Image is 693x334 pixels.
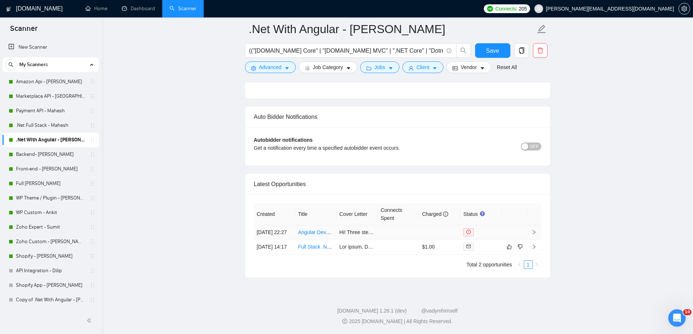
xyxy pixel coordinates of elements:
li: New Scanner [3,40,99,55]
a: .Net Full Stack - Mahesh [16,118,85,133]
span: right [531,244,537,249]
a: Payment API - Mahesh [16,104,85,118]
li: My Scanners [3,57,99,307]
div: Auto Bidder Notifications [254,106,541,127]
button: userClientcaret-down [402,61,444,73]
span: caret-down [284,65,290,71]
span: Connects: [495,5,517,13]
th: Connects Spent [378,203,419,225]
span: holder [89,108,95,114]
li: 1 [524,260,533,269]
span: holder [89,282,95,288]
span: OFF [530,142,539,150]
button: delete [533,43,547,58]
span: search [457,47,470,54]
a: Amazon Api - [PERSON_NAME] [16,75,85,89]
button: barsJob Categorycaret-down [299,61,357,73]
span: left [517,262,522,267]
a: [DOMAIN_NAME] 1.26.1 (dev) [337,308,407,314]
span: Advanced [259,63,282,71]
iframe: Intercom live chat [668,309,686,327]
span: Vendor [461,63,477,71]
button: Save [475,43,510,58]
span: copy [515,47,529,54]
td: [DATE] 14:17 [254,240,295,254]
input: Search Freelance Jobs... [249,46,443,55]
li: Previous Page [515,260,524,269]
span: holder [89,268,95,274]
a: searchScanner [170,5,196,12]
th: Status [461,203,502,225]
a: Marketplace API - [GEOGRAPHIC_DATA] [16,89,85,104]
img: upwork-logo.png [487,6,493,12]
button: search [5,59,17,71]
span: setting [251,65,256,71]
span: holder [89,181,95,186]
span: info-circle [447,48,451,53]
span: info-circle [443,212,448,217]
a: Full [PERSON_NAME] [16,176,85,191]
td: Full Stack .Net core And Angular developer [295,240,336,254]
span: holder [89,210,95,216]
span: holder [89,239,95,245]
span: idcard [453,65,458,71]
td: [DATE] 22:27 [254,225,295,240]
span: Save [486,46,499,55]
span: Client [417,63,430,71]
span: Charged [422,211,448,217]
span: delete [533,47,547,54]
a: New Scanner [8,40,93,55]
span: holder [89,166,95,172]
span: like [507,244,512,250]
span: holder [89,195,95,201]
a: Front-end - [PERSON_NAME] [16,162,85,176]
input: Scanner name... [249,20,535,38]
span: Jobs [374,63,385,71]
a: WP Custom - Ankit [16,205,85,220]
button: search [456,43,471,58]
a: API Integration - Dilip [16,263,85,278]
a: Angular Developer with C# and REST API Experience [298,229,419,235]
a: Reset All [497,63,517,71]
span: search [5,62,16,67]
a: dashboardDashboard [122,5,155,12]
button: folderJobscaret-down [360,61,399,73]
a: Shopify App - [PERSON_NAME] [16,278,85,293]
span: double-left [87,317,94,324]
button: idcardVendorcaret-down [446,61,491,73]
span: holder [89,122,95,128]
a: setting [678,6,690,12]
span: Job Category [313,63,343,71]
th: Created [254,203,295,225]
span: holder [89,152,95,157]
span: edit [537,24,546,34]
span: folder [366,65,371,71]
span: holder [89,224,95,230]
span: holder [89,253,95,259]
span: caret-down [346,65,351,71]
span: dislike [518,244,523,250]
a: 1 [524,261,532,269]
button: settingAdvancedcaret-down [245,61,296,73]
span: right [535,262,539,267]
a: @vadymhimself [421,308,458,314]
div: 2025 [DOMAIN_NAME] | All Rights Reserved. [108,318,687,325]
div: Latest Opportunities [254,174,541,194]
span: 205 [519,5,527,13]
button: setting [678,3,690,15]
a: Full Stack .Net core And Angular developer [298,244,395,250]
th: Title [295,203,336,225]
span: user [536,6,541,11]
a: .Net With Angular - [PERSON_NAME] [16,133,85,147]
td: Angular Developer with C# and REST API Experience [295,225,336,240]
a: homeHome [85,5,107,12]
span: caret-down [432,65,437,71]
th: Cover Letter [336,203,378,225]
span: holder [89,297,95,303]
span: right [531,230,537,235]
a: Zoho Expert - Sumit [16,220,85,234]
span: user [409,65,414,71]
a: Copy of .Net With Angular - [PERSON_NAME] [16,293,85,307]
span: mail [466,244,471,249]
